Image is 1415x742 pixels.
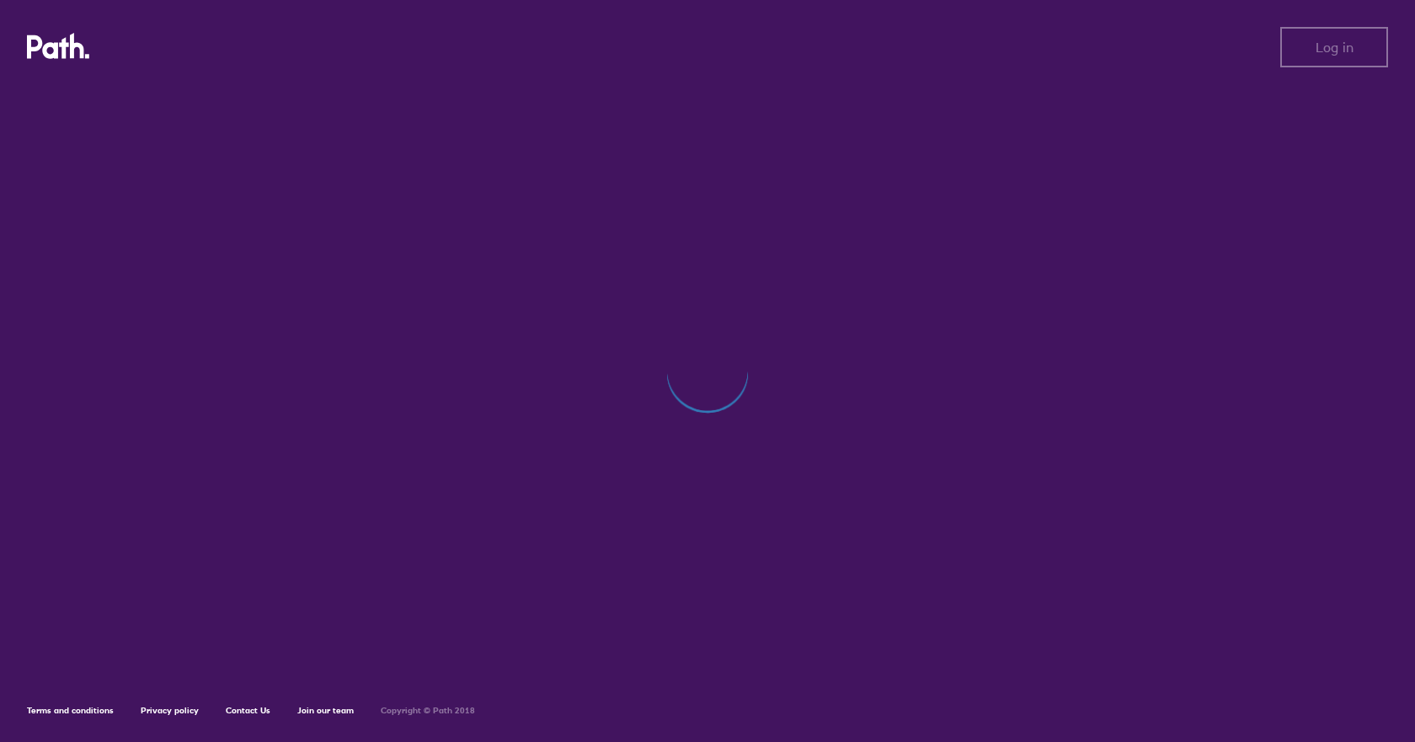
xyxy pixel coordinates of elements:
[1280,27,1388,67] button: Log in
[226,705,270,716] a: Contact Us
[141,705,199,716] a: Privacy policy
[1316,40,1354,55] span: Log in
[381,706,475,716] h6: Copyright © Path 2018
[27,705,114,716] a: Terms and conditions
[297,705,354,716] a: Join our team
